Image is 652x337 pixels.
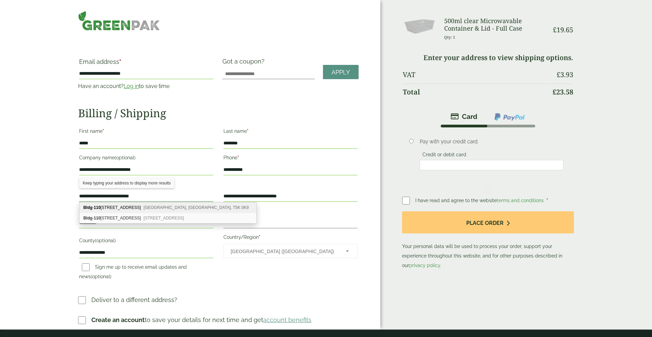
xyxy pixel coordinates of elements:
abbr: required [237,155,239,160]
span: [STREET_ADDRESS] [144,216,184,220]
span: (optional) [91,274,111,279]
label: First name [79,126,213,138]
abbr: required [259,234,260,240]
span: [GEOGRAPHIC_DATA], [GEOGRAPHIC_DATA], T5K 0K9 [144,205,249,210]
div: Bldg-11027 102 St NW [79,213,256,223]
span: (optional) [95,238,116,243]
img: GreenPak Supplies [78,11,160,31]
span: Country/Region [223,244,358,258]
label: Postcode [223,206,358,217]
label: Sign me up to receive email updates and news [79,264,187,281]
label: Got a coupon? [222,58,267,68]
span: Apply [331,69,350,76]
b: Bldg [83,205,92,210]
b: 110 [94,205,101,210]
b: 110 [94,216,101,220]
div: Bldg-11010 Jasper Ave NW [79,202,256,213]
abbr: required [247,128,249,134]
label: Email address [79,59,213,68]
label: Company name [79,153,213,164]
strong: Create an account [91,316,145,323]
span: United Kingdom (UK) [231,244,337,259]
input: Sign me up to receive email updates and news(optional) [82,263,90,271]
h2: Billing / Shipping [78,107,359,120]
label: County [79,236,213,247]
p: to save your details for next time and get [91,315,311,324]
div: Keep typing your address to display more results [79,178,174,188]
p: Deliver to a different address? [91,295,177,304]
span: (optional) [115,155,135,160]
abbr: required [103,128,104,134]
a: Apply [323,65,359,79]
label: Phone [223,153,358,164]
abbr: required [119,58,121,65]
label: Country/Region [223,232,358,244]
p: Have an account? to save time [78,82,214,90]
label: Last name [223,126,358,138]
a: account benefits [263,316,311,323]
b: Bldg [83,216,92,220]
a: Log in [124,83,139,89]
